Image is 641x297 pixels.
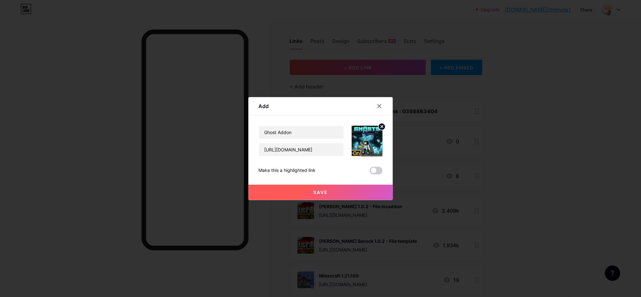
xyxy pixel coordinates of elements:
[259,102,269,110] div: Add
[352,126,383,157] img: link_thumbnail
[313,190,328,195] span: Save
[259,143,344,156] input: URL
[248,185,393,200] button: Save
[259,167,316,174] div: Make this a highlighted link
[259,126,344,139] input: Title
